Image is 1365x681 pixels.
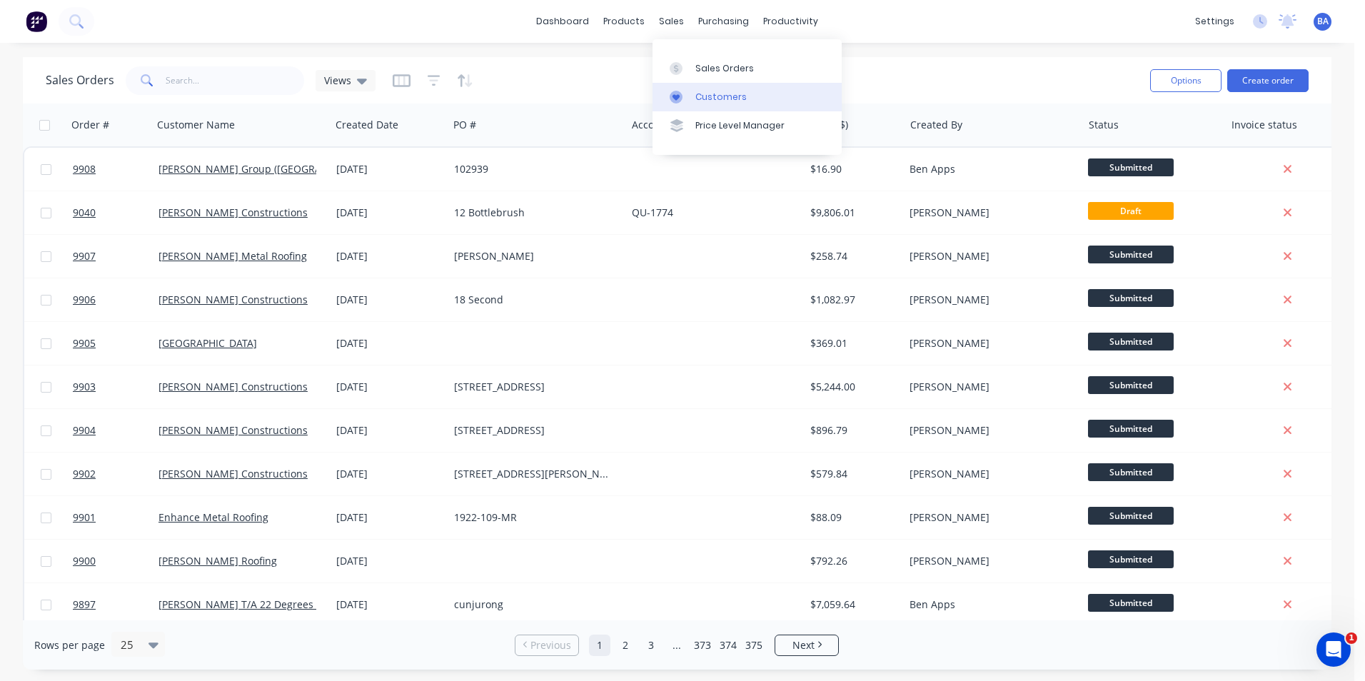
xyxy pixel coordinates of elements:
a: 9904 [73,409,158,452]
button: Options [1150,69,1222,92]
div: Accounting Order # [632,118,726,132]
div: 12 Bottlebrush [454,206,613,220]
span: 9906 [73,293,96,307]
span: Submitted [1088,158,1174,176]
a: [PERSON_NAME] Group ([GEOGRAPHIC_DATA]) Pty Ltd [158,162,413,176]
a: Enhance Metal Roofing [158,510,268,524]
div: [PERSON_NAME] [910,293,1068,307]
a: [PERSON_NAME] Constructions [158,467,308,480]
div: Ben Apps [910,162,1068,176]
span: Rows per page [34,638,105,652]
div: purchasing [691,11,756,32]
span: BA [1317,15,1329,28]
span: Previous [530,638,571,652]
div: Customers [695,91,747,104]
span: Submitted [1088,594,1174,612]
span: Submitted [1088,289,1174,307]
div: Status [1089,118,1119,132]
a: [PERSON_NAME] Constructions [158,423,308,437]
button: Create order [1227,69,1309,92]
span: 9905 [73,336,96,350]
div: [PERSON_NAME] [910,380,1068,394]
span: Submitted [1088,420,1174,438]
div: Invoice status [1231,118,1297,132]
div: Order # [71,118,109,132]
div: [STREET_ADDRESS] [454,423,613,438]
div: [PERSON_NAME] [910,510,1068,525]
div: $7,059.64 [810,597,894,612]
div: $369.01 [810,336,894,350]
span: Views [324,73,351,88]
span: 9903 [73,380,96,394]
div: [PERSON_NAME] [910,554,1068,568]
a: Page 3 [640,635,662,656]
div: Price Level Manager [695,119,785,132]
div: $792.26 [810,554,894,568]
div: [DATE] [336,293,443,307]
div: settings [1188,11,1241,32]
span: 9904 [73,423,96,438]
div: [PERSON_NAME] [910,206,1068,220]
div: [STREET_ADDRESS][PERSON_NAME] [454,467,613,481]
a: 9897 [73,583,158,626]
div: [DATE] [336,206,443,220]
div: productivity [756,11,825,32]
span: 9040 [73,206,96,220]
div: [STREET_ADDRESS] [454,380,613,394]
div: $5,244.00 [810,380,894,394]
div: 18 Second [454,293,613,307]
div: 102939 [454,162,613,176]
a: 9900 [73,540,158,582]
a: [GEOGRAPHIC_DATA] [158,336,257,350]
a: Page 1 is your current page [589,635,610,656]
span: Next [792,638,815,652]
div: [DATE] [336,510,443,525]
div: [PERSON_NAME] [910,423,1068,438]
div: [DATE] [336,423,443,438]
span: Submitted [1088,550,1174,568]
div: [PERSON_NAME] [454,249,613,263]
div: [DATE] [336,467,443,481]
img: Factory [26,11,47,32]
div: [DATE] [336,554,443,568]
div: $88.09 [810,510,894,525]
div: [DATE] [336,162,443,176]
a: [PERSON_NAME] T/A 22 Degrees Metal Roofing [158,597,382,611]
div: products [596,11,652,32]
a: dashboard [529,11,596,32]
div: Customer Name [157,118,235,132]
a: QU-1774 [632,206,673,219]
ul: Pagination [509,635,845,656]
iframe: Intercom live chat [1316,632,1351,667]
a: 9908 [73,148,158,191]
a: [PERSON_NAME] Constructions [158,380,308,393]
div: $16.90 [810,162,894,176]
span: Submitted [1088,333,1174,350]
div: [DATE] [336,249,443,263]
a: 9905 [73,322,158,365]
div: [PERSON_NAME] [910,249,1068,263]
a: 9907 [73,235,158,278]
a: Next page [775,638,838,652]
a: Previous page [515,638,578,652]
span: 9900 [73,554,96,568]
span: Submitted [1088,463,1174,481]
a: 9903 [73,365,158,408]
span: 9907 [73,249,96,263]
a: Sales Orders [653,54,842,82]
div: Created By [910,118,962,132]
div: [PERSON_NAME] [910,336,1068,350]
span: Submitted [1088,376,1174,394]
a: Page 373 [692,635,713,656]
div: $9,806.01 [810,206,894,220]
a: 9901 [73,496,158,539]
a: 9906 [73,278,158,321]
span: Submitted [1088,507,1174,525]
span: 9902 [73,467,96,481]
a: Customers [653,83,842,111]
div: Created Date [336,118,398,132]
div: [PERSON_NAME] [910,467,1068,481]
div: PO # [453,118,476,132]
a: [PERSON_NAME] Constructions [158,293,308,306]
span: Submitted [1088,246,1174,263]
